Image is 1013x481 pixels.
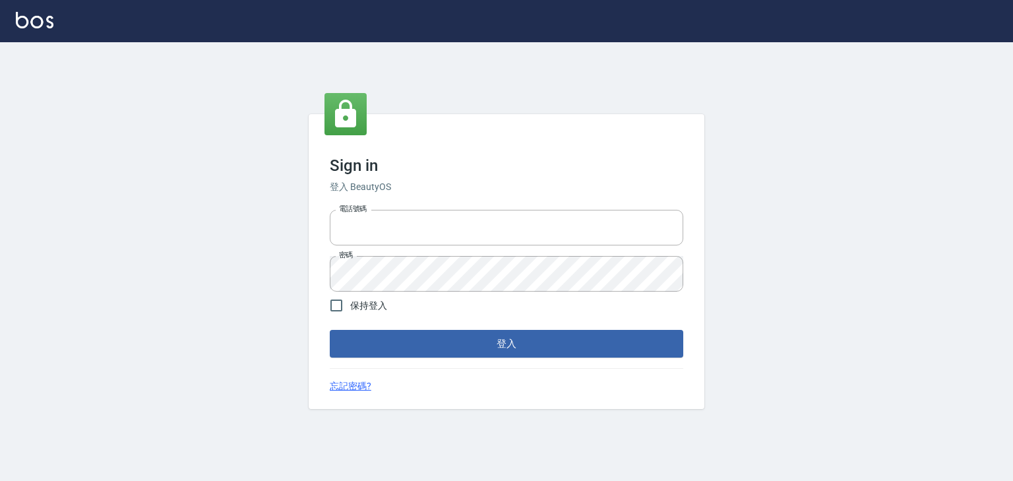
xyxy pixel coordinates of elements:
[330,379,371,393] a: 忘記密碼?
[330,330,683,358] button: 登入
[330,156,683,175] h3: Sign in
[16,12,53,28] img: Logo
[350,299,387,313] span: 保持登入
[330,180,683,194] h6: 登入 BeautyOS
[339,204,367,214] label: 電話號碼
[339,250,353,260] label: 密碼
